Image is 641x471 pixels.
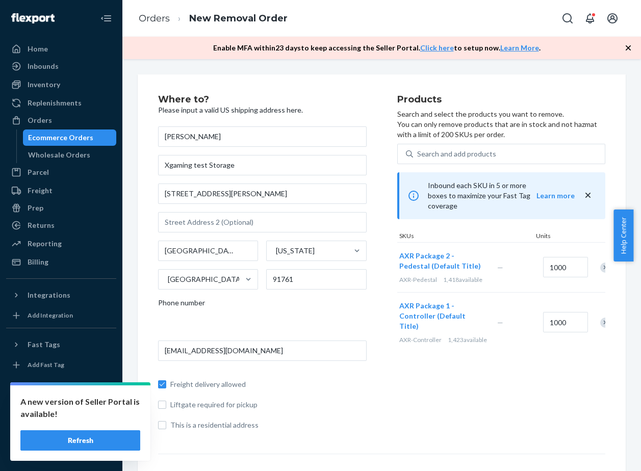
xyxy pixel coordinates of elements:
a: New Removal Order [189,13,288,24]
div: Wholesale Orders [28,150,90,160]
div: Prep [28,203,43,213]
span: — [497,318,503,327]
a: Click here [420,43,454,52]
button: Open account menu [602,8,623,29]
a: Add Fast Tag [6,357,116,373]
span: Phone number [158,298,205,312]
button: Open notifications [580,8,600,29]
button: Help Center [613,210,633,261]
a: Settings [6,390,116,407]
a: Reporting [6,235,116,252]
button: Open Search Box [557,8,578,29]
input: Quantity [543,257,588,277]
span: AXR Package 2 - Pedestal (Default Title) [399,251,481,270]
span: AXR-Pedestal [399,276,437,283]
div: Parcel [28,167,49,177]
p: Enable MFA within 23 days to keep accessing the Seller Portal. to setup now. . [213,43,541,53]
input: Liftgate required for pickup [158,401,166,409]
a: Returns [6,217,116,233]
button: Integrations [6,287,116,303]
span: AXR Package 1 - Controller (Default Title) [399,301,466,330]
img: Flexport logo [11,13,55,23]
div: Inbound each SKU in 5 or more boxes to maximize your Fast Tag coverage [397,172,606,219]
div: Inventory [28,80,60,90]
a: Ecommerce Orders [23,129,117,146]
div: Add Fast Tag [28,360,64,369]
div: Fast Tags [28,339,60,350]
div: Remove Item [600,263,610,273]
p: Search and select the products you want to remove. You can only remove products that are in stock... [397,109,606,140]
h2: Where to? [158,95,367,105]
button: Fast Tags [6,336,116,353]
input: Email (Required) [158,341,367,361]
a: Inventory [6,76,116,93]
span: 1,423 available [448,336,487,344]
div: Reporting [28,239,62,249]
button: AXR Package 1 - Controller (Default Title) [399,301,485,331]
a: Replenishments [6,95,116,111]
a: Add Integration [6,307,116,324]
span: Freight delivery allowed [170,379,367,389]
div: Remove Item [600,318,610,328]
button: Refresh [20,430,140,451]
h2: Products [397,95,606,105]
input: This is a residential address [158,421,166,429]
div: [US_STATE] [276,246,315,256]
a: Wholesale Orders [23,147,117,163]
button: Close Navigation [96,8,116,29]
div: Replenishments [28,98,82,108]
div: Freight [28,186,53,196]
div: Returns [28,220,55,230]
div: Home [28,44,48,54]
input: City [158,241,258,261]
ol: breadcrumbs [131,4,296,34]
span: 1,418 available [443,276,482,283]
input: [GEOGRAPHIC_DATA] [167,274,168,284]
input: Company Name [158,155,367,175]
input: Street Address 2 (Optional) [158,212,367,232]
div: Billing [28,257,48,267]
div: Orders [28,115,52,125]
input: ZIP Code [266,269,366,290]
div: Units [534,231,580,242]
div: Ecommerce Orders [28,133,93,143]
div: Inbounds [28,61,59,71]
input: Freight delivery allowed [158,380,166,388]
a: Parcel [6,164,116,180]
a: Learn More [500,43,539,52]
span: — [497,263,503,272]
button: Learn more [536,191,575,201]
div: Integrations [28,290,70,300]
p: Please input a valid US shipping address here. [158,105,367,115]
input: First & Last Name [158,126,367,147]
a: Talk to Support [6,408,116,424]
a: Orders [6,112,116,128]
span: AXR-Controller [399,336,442,344]
button: close [583,190,593,201]
a: Prep [6,200,116,216]
p: A new version of Seller Portal is available! [20,396,140,420]
input: [US_STATE] [275,246,276,256]
input: Street Address [158,184,367,204]
div: Add Integration [28,311,73,320]
input: Quantity [543,312,588,332]
a: Help Center [6,425,116,441]
span: Liftgate required for pickup [170,400,367,410]
div: [GEOGRAPHIC_DATA] [168,274,243,284]
div: SKUs [397,231,534,242]
a: Billing [6,254,116,270]
a: Orders [139,13,170,24]
span: This is a residential address [170,420,367,430]
a: Freight [6,182,116,199]
a: Inbounds [6,58,116,74]
button: AXR Package 2 - Pedestal (Default Title) [399,251,485,271]
div: Search and add products [417,149,496,159]
a: Home [6,41,116,57]
button: Give Feedback [6,442,116,459]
